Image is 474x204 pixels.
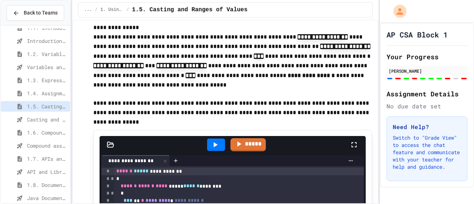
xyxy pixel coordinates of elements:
h3: Need Help? [393,123,461,131]
span: 1.5. Casting and Ranges of Values [27,103,67,110]
span: Java Documentation with Comments - Topic 1.8 [27,194,67,202]
p: Switch to "Grade View" to access the chat feature and communicate with your teacher for help and ... [393,134,461,171]
span: 1.5. Casting and Ranges of Values [132,5,248,14]
span: 1.2. Variables and Data Types [27,50,67,58]
span: 1.3. Expressions and Output [New] [27,76,67,84]
span: Compound assignment operators - Quiz [27,142,67,149]
span: Back to Teams [24,9,58,17]
div: My Account [386,3,408,20]
h1: AP CSA Block 1 [386,29,448,40]
span: 1.7. APIs and Libraries [27,155,67,163]
div: [PERSON_NAME] [389,68,465,74]
span: ... [84,7,92,13]
span: Introduction to Algorithms, Programming, and Compilers [27,37,67,45]
span: Casting and Ranges of variables - Quiz [27,116,67,123]
span: 1. Using Objects and Methods [101,7,124,13]
span: Variables and Data Types - Quiz [27,63,67,71]
span: 1.8. Documentation with Comments and Preconditions [27,181,67,189]
button: Back to Teams [7,5,64,21]
span: / [127,7,129,13]
span: API and Libraries - Topic 1.7 [27,168,67,176]
span: / [95,7,97,13]
span: 1.4. Assignment and Input [27,89,67,97]
h2: Assignment Details [386,89,467,99]
div: No due date set [386,102,467,111]
h2: Your Progress [386,52,467,62]
span: 1.6. Compound Assignment Operators [27,129,67,136]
